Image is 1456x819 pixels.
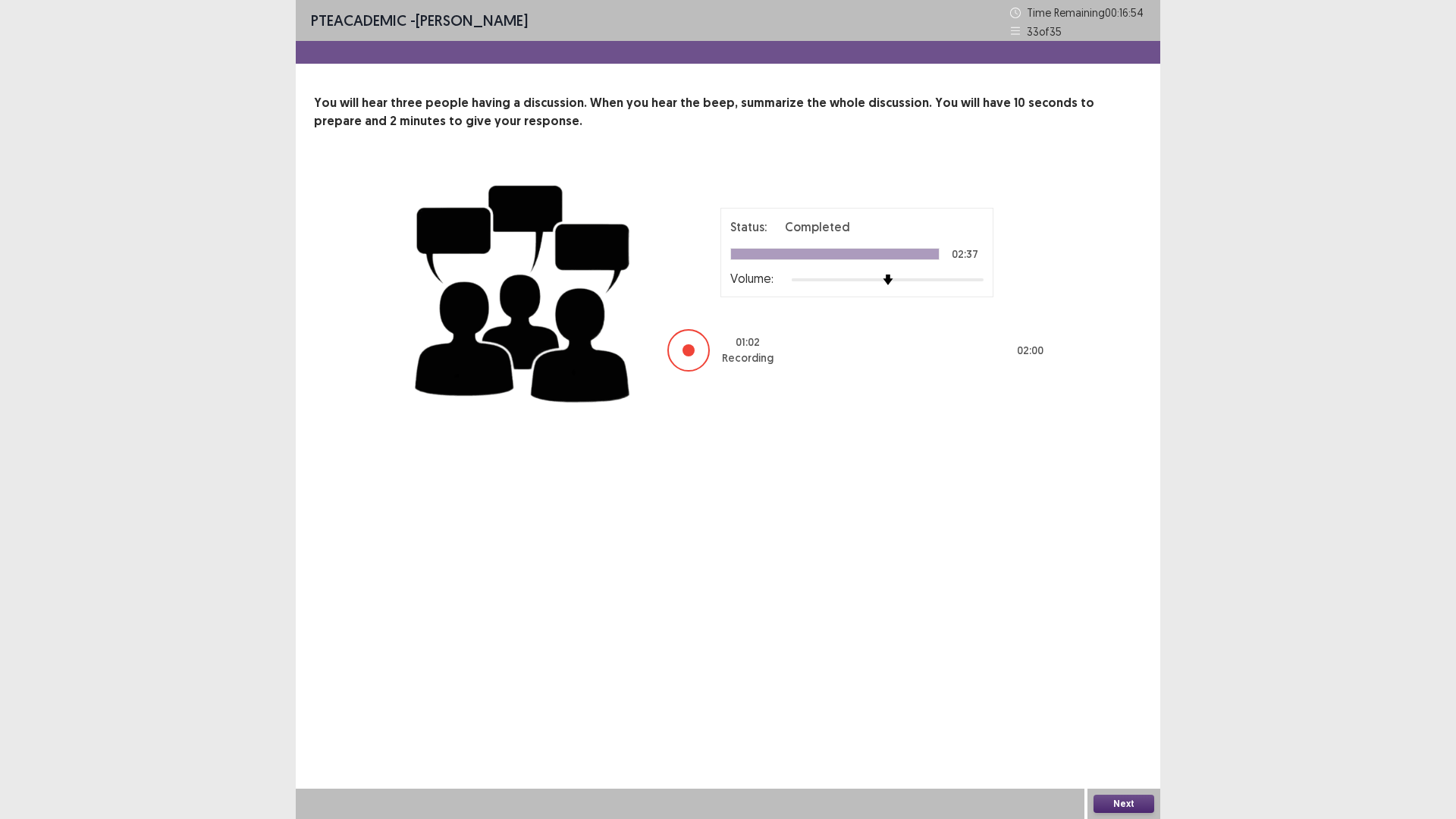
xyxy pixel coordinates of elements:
span: PTE academic [311,11,406,30]
p: 02 : 00 [1017,343,1043,359]
img: group-discussion [409,167,637,415]
p: 33 of 35 [1027,24,1062,39]
p: You will hear three people having a discussion. When you hear the beep, summarize the whole discu... [314,94,1142,130]
p: Recording [722,350,773,366]
p: 01 : 02 [736,334,760,350]
p: - [PERSON_NAME] [311,9,528,32]
p: Completed [785,218,850,236]
p: Status: [730,218,767,236]
button: Next [1094,795,1154,813]
p: 02:37 [952,249,978,259]
img: arrow-thumb [883,275,893,285]
p: Time Remaining 00 : 16 : 54 [1027,5,1145,20]
p: Volume: [730,269,773,287]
